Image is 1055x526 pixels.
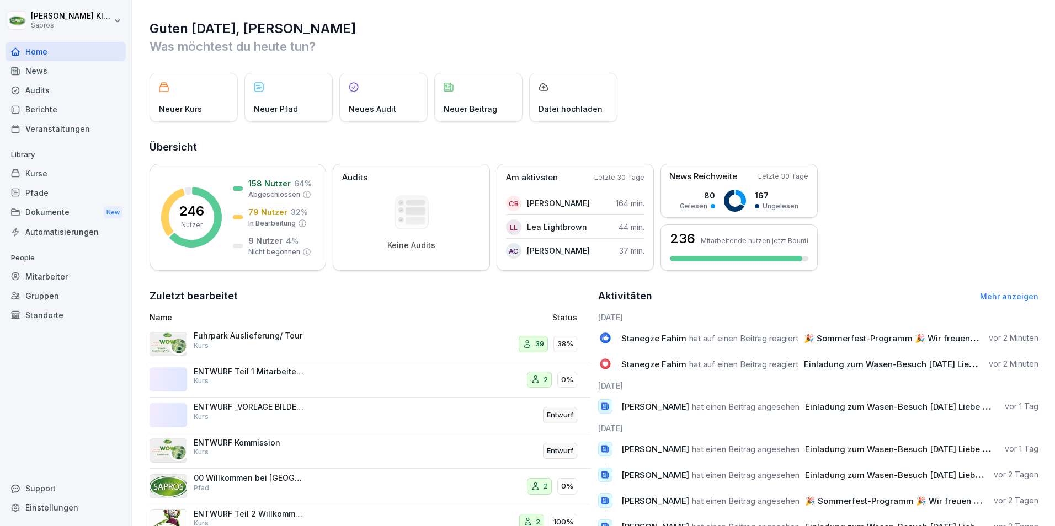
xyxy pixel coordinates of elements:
[194,447,209,457] p: Kurs
[194,473,304,483] p: 00 Willkommen bei [GEOGRAPHIC_DATA]
[692,496,800,506] span: hat einen Beitrag angesehen
[6,249,126,267] p: People
[6,202,126,223] div: Dokumente
[701,237,808,245] p: Mitarbeitende nutzen jetzt Bounti
[6,286,126,305] a: Gruppen
[6,61,126,80] a: News
[179,205,204,218] p: 246
[557,339,573,350] p: 38%
[150,332,187,356] img: r111smv5jl08ju40dq16pdyd.png
[621,359,686,369] span: Stanegze Fahim
[104,206,122,219] div: New
[6,202,126,223] a: DokumenteNew
[6,222,126,241] a: Automatisierungen
[689,359,798,369] span: hat auf einen Beitrag reagiert
[527,245,590,256] p: [PERSON_NAME]
[194,331,304,341] p: Fuhrpark Auslieferung/ Tour
[294,178,312,189] p: 64 %
[621,444,689,454] span: [PERSON_NAME]
[6,479,126,498] div: Support
[6,80,126,100] a: Audits
[31,12,111,21] p: [PERSON_NAME] Kleinbeck
[994,469,1038,480] p: vor 2 Tagen
[763,201,798,211] p: Ungelesen
[616,197,644,209] p: 164 min.
[248,190,300,200] p: Abgeschlossen
[598,288,652,304] h2: Aktivitäten
[150,37,1038,55] p: Was möchtest du heute tun?
[349,103,396,115] p: Neues Audit
[248,235,283,246] p: 9 Nutzer
[194,438,304,448] p: ENTWURF Kommission
[194,402,304,412] p: ENTWURF _VORLAGE BILDER Kommissionier Handbuch
[6,164,126,183] a: Kurse
[506,219,521,235] div: LL
[547,410,573,421] p: Entwurf
[6,100,126,119] a: Berichte
[150,362,590,398] a: ENTWURF Teil 1 MitarbeiterhandbuchKurs20%
[689,333,798,343] span: hat auf einen Beitrag reagiert
[6,498,126,517] a: Einstellungen
[150,139,1038,155] h2: Übersicht
[547,446,573,457] p: Entwurf
[619,221,644,233] p: 44 min.
[150,433,590,469] a: ENTWURF KommissionKursEntwurf
[150,326,590,362] a: Fuhrpark Auslieferung/ TourKurs3938%
[544,374,548,385] p: 2
[291,206,308,218] p: 32 %
[6,267,126,286] div: Mitarbeiter
[6,119,126,138] a: Veranstaltungen
[150,469,590,504] a: 00 Willkommen bei [GEOGRAPHIC_DATA]Pfad20%
[594,173,644,183] p: Letzte 30 Tage
[6,146,126,164] p: Library
[989,358,1038,369] p: vor 2 Minuten
[194,412,209,422] p: Kurs
[561,481,573,492] p: 0%
[561,374,573,385] p: 0%
[150,288,590,304] h2: Zuletzt bearbeitet
[387,240,435,250] p: Keine Audits
[181,220,203,230] p: Nutzer
[342,171,367,184] p: Audits
[692,401,800,412] span: hat einen Beitrag angesehen
[598,380,1039,391] h6: [DATE]
[286,235,299,246] p: 4 %
[621,470,689,480] span: [PERSON_NAME]
[506,171,558,184] p: Am aktivsten
[444,103,497,115] p: Neuer Beitrag
[552,312,577,323] p: Status
[248,206,287,218] p: 79 Nutzer
[194,483,209,493] p: Pfad
[621,401,689,412] span: [PERSON_NAME]
[6,42,126,61] a: Home
[254,103,298,115] p: Neuer Pfad
[506,196,521,211] div: CB
[598,312,1039,323] h6: [DATE]
[248,247,300,257] p: Nicht begonnen
[539,103,603,115] p: Datei hochladen
[6,305,126,325] a: Standorte
[989,332,1038,343] p: vor 2 Minuten
[527,221,587,233] p: Lea Lightbrown
[150,312,425,323] p: Name
[248,218,296,228] p: In Bearbeitung
[692,470,800,480] span: hat einen Beitrag angesehen
[527,197,590,209] p: [PERSON_NAME]
[150,20,1038,37] h1: Guten [DATE], [PERSON_NAME]
[194,341,209,351] p: Kurs
[692,444,800,454] span: hat einen Beitrag angesehen
[6,183,126,202] a: Pfade
[621,496,689,506] span: [PERSON_NAME]
[670,232,695,245] h3: 236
